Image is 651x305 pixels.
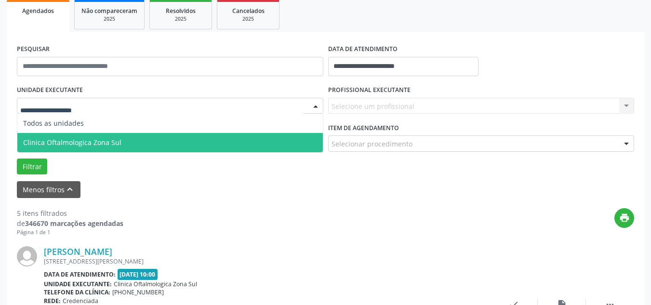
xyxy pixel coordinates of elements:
[17,159,47,175] button: Filtrar
[166,7,196,15] span: Resolvidos
[118,269,158,280] span: [DATE] 10:00
[17,208,123,218] div: 5 itens filtrados
[224,15,272,23] div: 2025
[65,184,75,195] i: keyboard_arrow_up
[17,246,37,266] img: img
[44,280,112,288] b: Unidade executante:
[332,139,412,149] span: Selecionar procedimento
[328,83,411,98] label: PROFISSIONAL EXECUTANTE
[25,219,123,228] strong: 346670 marcações agendadas
[22,7,54,15] span: Agendados
[328,42,398,57] label: DATA DE ATENDIMENTO
[614,208,634,228] button: print
[157,15,205,23] div: 2025
[23,119,84,128] span: Todos as unidades
[17,228,123,237] div: Página 1 de 1
[23,138,121,147] span: Clinica Oftalmologica Zona Sul
[81,15,137,23] div: 2025
[17,83,83,98] label: UNIDADE EXECUTANTE
[114,280,197,288] span: Clinica Oftalmologica Zona Sul
[44,246,112,257] a: [PERSON_NAME]
[619,212,630,223] i: print
[44,288,110,296] b: Telefone da clínica:
[17,218,123,228] div: de
[328,120,399,135] label: Item de agendamento
[44,257,490,265] div: [STREET_ADDRESS][PERSON_NAME]
[17,181,80,198] button: Menos filtroskeyboard_arrow_up
[63,297,98,305] span: Credenciada
[232,7,265,15] span: Cancelados
[81,7,137,15] span: Não compareceram
[112,288,164,296] span: [PHONE_NUMBER]
[17,42,50,57] label: PESQUISAR
[44,270,116,278] b: Data de atendimento:
[44,297,61,305] b: Rede:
